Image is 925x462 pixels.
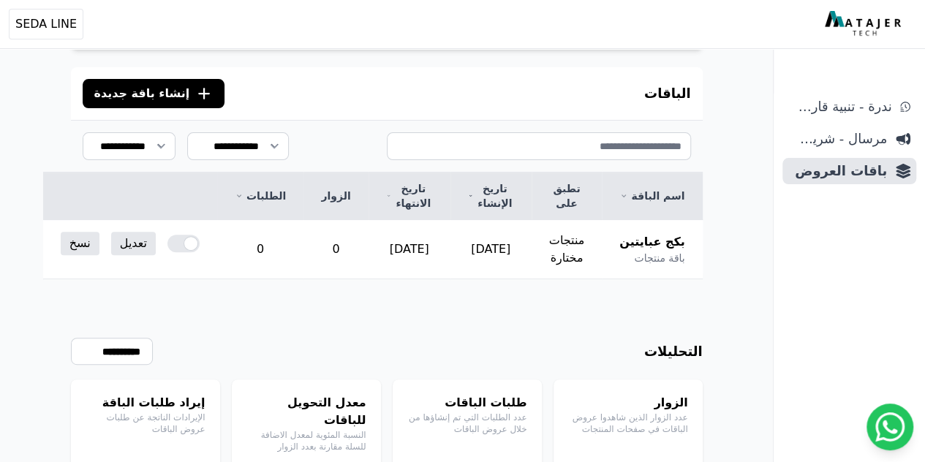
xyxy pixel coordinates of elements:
[369,220,450,279] td: [DATE]
[532,220,603,279] td: منتجات مختارة
[532,173,603,220] th: تطبق على
[235,189,286,203] a: الطلبات
[303,220,368,279] td: 0
[15,15,77,33] span: SEDA LINE
[386,181,433,211] a: تاريخ الانتهاء
[619,233,684,251] span: بكج عبايتين
[568,394,688,412] h4: الزوار
[619,189,684,203] a: اسم الباقة
[83,79,225,108] button: إنشاء باقة جديدة
[111,232,156,255] a: تعديل
[9,9,83,39] button: SEDA LINE
[644,341,703,362] h3: التحليلات
[217,220,303,279] td: 0
[568,412,688,435] p: عدد الزوار الذين شاهدوا عروض الباقات في صفحات المنتجات
[634,251,684,265] span: باقة منتجات
[407,394,527,412] h4: طلبات الباقات
[246,394,366,429] h4: معدل التحويل للباقات
[94,85,190,102] span: إنشاء باقة جديدة
[246,429,366,452] p: النسبة المئوية لمعدل الاضافة للسلة مقارنة بعدد الزوار
[468,181,514,211] a: تاريخ الإنشاء
[825,11,905,37] img: MatajerTech Logo
[788,96,891,117] span: ندرة - تنبية قارب علي النفاذ
[450,220,532,279] td: [DATE]
[61,232,99,255] a: نسخ
[788,161,887,181] span: باقات العروض
[303,173,368,220] th: الزوار
[644,83,691,104] h3: الباقات
[86,412,205,435] p: الإيرادات الناتجة عن طلبات عروض الباقات
[407,412,527,435] p: عدد الطلبات التي تم إنشاؤها من خلال عروض الباقات
[86,394,205,412] h4: إيراد طلبات الباقة
[788,129,887,149] span: مرسال - شريط دعاية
